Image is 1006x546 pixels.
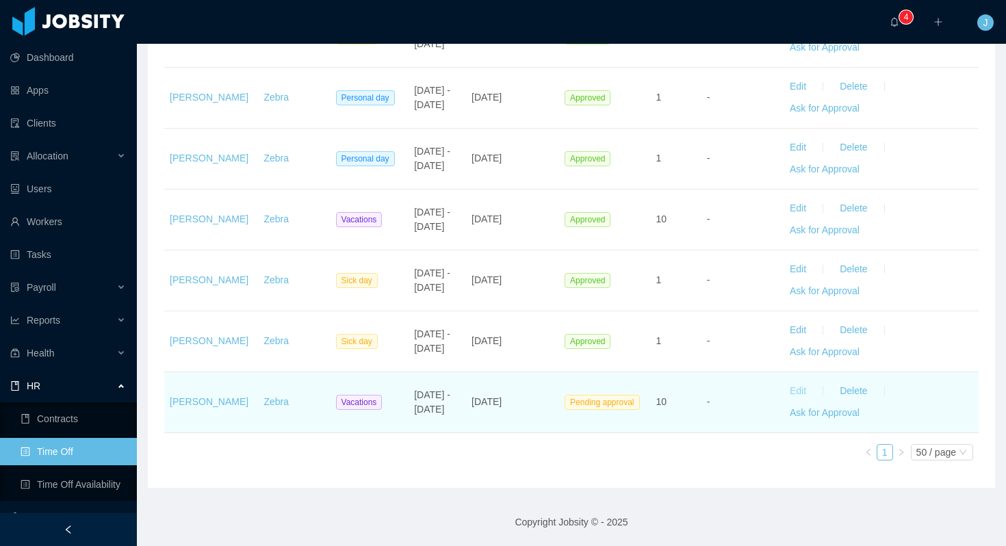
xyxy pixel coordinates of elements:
a: [PERSON_NAME] [170,335,248,346]
i: icon: right [897,448,905,456]
span: 10 [656,396,667,407]
span: 1 [656,274,662,285]
a: Zebra [263,153,289,164]
button: Ask for Approval [779,402,870,424]
button: Delete [829,380,878,402]
span: [DATE] - [DATE] [414,207,450,232]
span: 1 [656,92,662,103]
a: icon: profileTime Off [21,438,126,465]
span: Approved [565,151,610,166]
span: [DATE] [472,335,502,346]
span: - [707,274,710,285]
span: [DATE] [472,274,502,285]
i: icon: medicine-box [10,348,20,358]
span: Personal day [336,90,395,105]
a: icon: profileTime Off Availability [21,471,126,498]
button: Ask for Approval [779,281,870,302]
span: [DATE] [472,153,502,164]
button: Ask for Approval [779,341,870,363]
i: icon: setting [10,512,20,522]
span: [DATE] - [DATE] [414,389,450,415]
span: [DATE] [472,213,502,224]
span: Approved [565,334,610,349]
a: icon: profileTasks [10,241,126,268]
li: Previous Page [860,444,877,460]
a: Zebra [263,335,289,346]
button: Edit [779,259,817,281]
button: Ask for Approval [779,159,870,181]
i: icon: line-chart [10,315,20,325]
i: icon: solution [10,151,20,161]
i: icon: book [10,381,20,391]
a: Zebra [263,92,289,103]
div: 50 / page [916,445,956,460]
a: icon: bookContracts [21,405,126,432]
sup: 4 [899,10,913,24]
span: [DATE] - [DATE] [414,146,450,171]
span: 10 [656,213,667,224]
button: Edit [779,380,817,402]
span: [DATE] [472,92,502,103]
span: Approved [565,212,610,227]
span: [DATE] [472,396,502,407]
span: Vacations [336,212,383,227]
span: Approved [565,90,610,105]
span: - [707,396,710,407]
span: - [707,213,710,224]
span: [DATE] - [DATE] [414,268,450,293]
span: HR [27,380,40,391]
a: [PERSON_NAME] [170,153,248,164]
button: Edit [779,198,817,220]
button: Delete [829,137,878,159]
span: Sick day [336,334,378,349]
button: Ask for Approval [779,220,870,242]
span: - [707,153,710,164]
p: 4 [904,10,909,24]
button: Delete [829,76,878,98]
button: Ask for Approval [779,37,870,59]
button: Delete [829,259,878,281]
span: 1 [656,335,662,346]
i: icon: left [864,448,873,456]
a: [PERSON_NAME] [170,92,248,103]
span: 1 [656,153,662,164]
a: [PERSON_NAME] [170,396,248,407]
button: Edit [779,76,817,98]
button: Ask for Approval [779,98,870,120]
span: [DATE] - [DATE] [414,85,450,110]
i: icon: file-protect [10,283,20,292]
a: icon: userWorkers [10,208,126,235]
a: icon: pie-chartDashboard [10,44,126,71]
button: Edit [779,320,817,341]
a: 1 [877,445,892,460]
a: Zebra [263,274,289,285]
span: [DATE] - [DATE] [414,24,450,49]
span: - [707,335,710,346]
button: Delete [829,320,878,341]
a: icon: robotUsers [10,175,126,203]
span: Sick day [336,273,378,288]
a: [PERSON_NAME] [170,274,248,285]
span: Health [27,348,54,359]
li: 1 [877,444,893,460]
a: [PERSON_NAME] [170,213,248,224]
span: - [707,92,710,103]
span: Pending approval [565,395,639,410]
i: icon: down [959,448,967,458]
span: Configuration [27,512,83,523]
span: [DATE] - [DATE] [414,328,450,354]
li: Next Page [893,444,910,460]
a: icon: auditClients [10,109,126,137]
span: J [983,14,988,31]
span: Approved [565,273,610,288]
a: Zebra [263,213,289,224]
span: Payroll [27,282,56,293]
a: Zebra [263,396,289,407]
span: Personal day [336,151,395,166]
i: icon: plus [933,17,943,27]
button: Edit [779,137,817,159]
span: Vacations [336,395,383,410]
a: icon: appstoreApps [10,77,126,104]
span: Allocation [27,151,68,161]
button: Delete [829,198,878,220]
